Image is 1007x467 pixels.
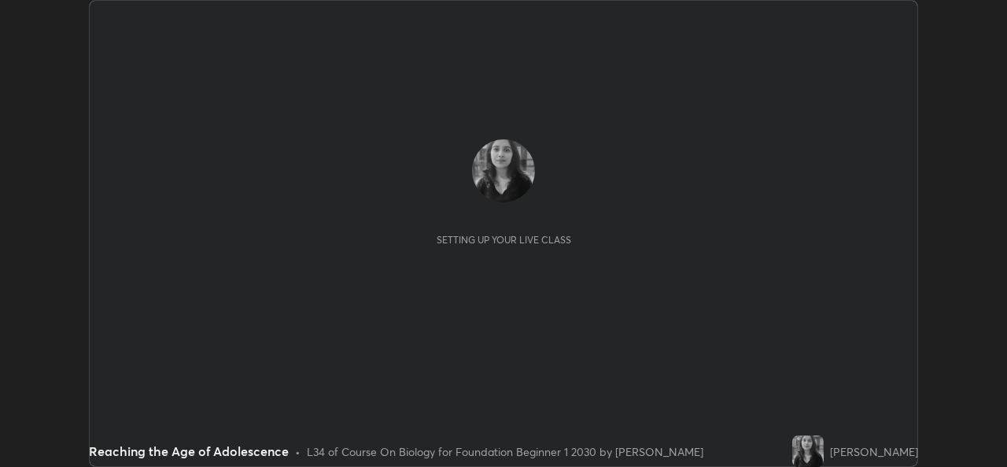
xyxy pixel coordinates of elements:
[89,442,289,461] div: Reaching the Age of Adolescence
[792,435,824,467] img: 2df87db53ac1454a849eb0091befa1e4.jpg
[472,139,535,202] img: 2df87db53ac1454a849eb0091befa1e4.jpg
[307,443,703,460] div: L34 of Course On Biology for Foundation Beginner 1 2030 by [PERSON_NAME]
[295,443,301,460] div: •
[437,234,571,246] div: Setting up your live class
[830,443,918,460] div: [PERSON_NAME]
